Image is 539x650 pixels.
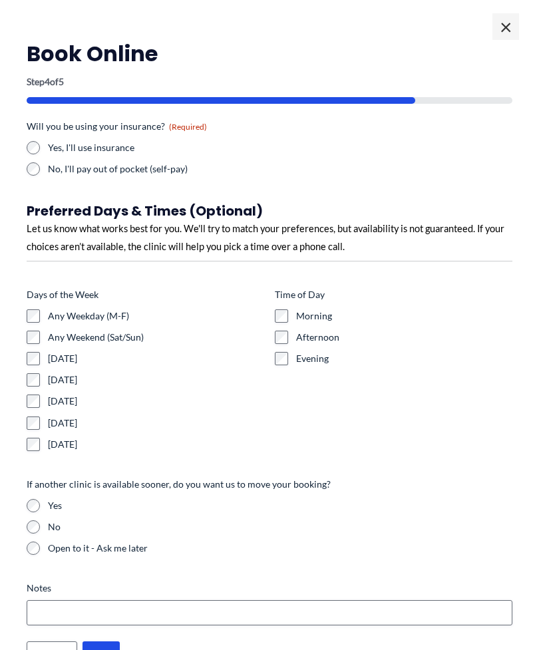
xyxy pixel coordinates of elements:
[45,76,50,87] span: 4
[296,352,512,365] label: Evening
[48,162,264,176] label: No, I'll pay out of pocket (self-pay)
[27,288,98,301] legend: Days of the Week
[48,395,264,408] label: [DATE]
[169,122,207,132] span: (Required)
[27,120,207,133] legend: Will you be using your insurance?
[296,309,512,323] label: Morning
[492,13,519,40] span: ×
[275,288,325,301] legend: Time of Day
[27,202,512,220] h3: Preferred Days & Times (Optional)
[48,520,512,534] label: No
[27,220,512,255] div: Let us know what works best for you. We'll try to match your preferences, but availability is not...
[48,141,264,154] label: Yes, I'll use insurance
[48,331,264,344] label: Any Weekend (Sat/Sun)
[48,438,264,451] label: [DATE]
[48,499,512,512] label: Yes
[296,331,512,344] label: Afternoon
[59,76,64,87] span: 5
[48,542,512,555] label: Open to it - Ask me later
[27,77,512,86] p: Step of
[48,416,264,430] label: [DATE]
[27,581,512,595] label: Notes
[27,478,331,491] legend: If another clinic is available sooner, do you want us to move your booking?
[48,352,264,365] label: [DATE]
[48,309,264,323] label: Any Weekday (M-F)
[48,373,264,387] label: [DATE]
[27,40,512,68] h2: Book Online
